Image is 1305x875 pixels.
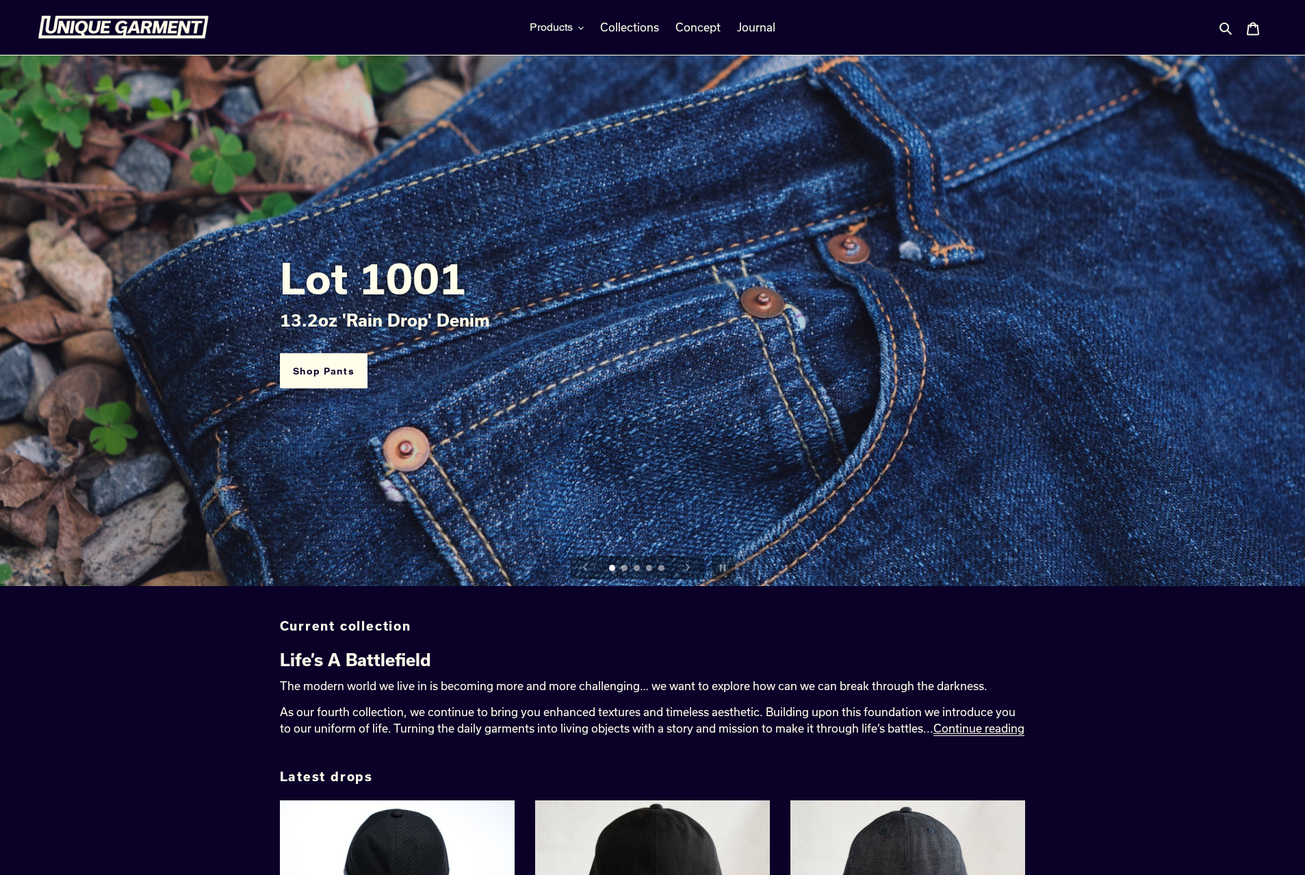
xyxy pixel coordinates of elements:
[280,704,1026,737] p: As our fourth collection, we continue to bring you enhanced textures and timeless aesthetic. Buil...
[933,722,1024,735] span: Continue reading
[658,565,667,573] a: Load slide 5
[280,650,1026,670] h4: Life’s A Battlefield
[675,21,721,34] span: Concept
[593,17,666,38] a: Collections
[530,21,573,34] span: Products
[730,17,782,38] a: Journal
[523,17,591,38] button: Products
[669,17,727,38] a: Concept
[646,565,654,573] a: Load slide 4
[280,253,1026,302] h2: Lot 1001
[621,565,630,573] a: Load slide 2
[933,722,1024,736] a: Continue reading
[600,21,659,34] span: Collections
[280,770,1026,785] h2: Latest drops
[673,553,703,583] button: Next slide
[634,565,642,573] a: Load slide 3
[38,16,209,39] img: Unique Garment
[571,553,601,583] button: Previous slide
[280,678,1026,694] p: The modern world we live in is becoming more and more challenging… we want to explore how can we ...
[280,309,490,329] span: 13.2oz 'Rain Drop' Denim
[280,619,1026,634] h4: Current collection
[280,353,367,389] a: Shop Pants
[609,565,617,573] a: Load slide 1
[737,21,775,34] span: Journal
